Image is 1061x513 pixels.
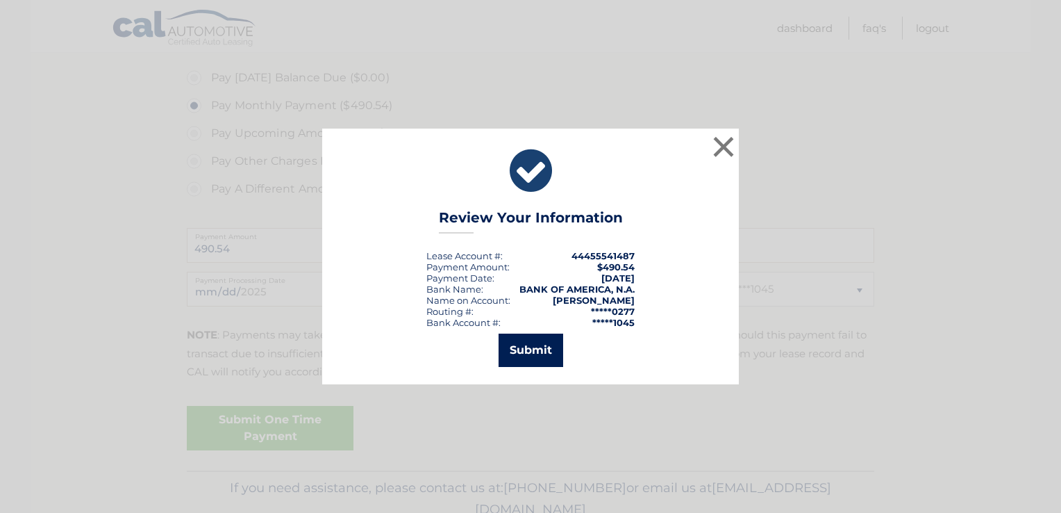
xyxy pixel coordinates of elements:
span: Payment Date [426,272,492,284]
strong: [PERSON_NAME] [553,295,635,306]
div: : [426,272,494,284]
strong: 44455541487 [571,250,635,261]
div: Lease Account #: [426,250,503,261]
div: Name on Account: [426,295,510,306]
div: Bank Account #: [426,317,501,328]
strong: BANK OF AMERICA, N.A. [519,284,635,295]
button: × [710,133,737,161]
div: Routing #: [426,306,474,317]
button: Submit [499,334,563,367]
h3: Review Your Information [439,209,623,234]
div: Bank Name: [426,284,483,295]
span: [DATE] [601,272,635,284]
div: Payment Amount: [426,261,510,272]
span: $490.54 [597,261,635,272]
